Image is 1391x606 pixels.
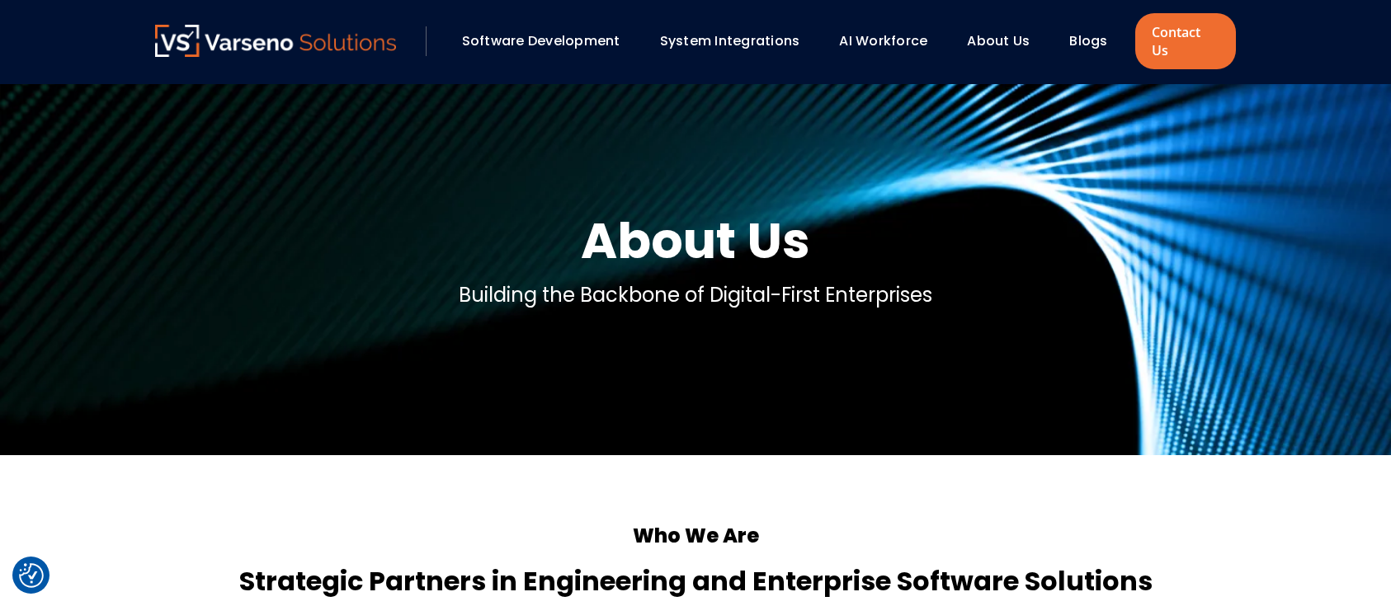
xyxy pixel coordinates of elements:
a: Software Development [462,31,620,50]
img: Revisit consent button [19,563,44,588]
a: About Us [967,31,1030,50]
a: AI Workforce [839,31,927,50]
h5: Who We Are [155,521,1236,551]
div: System Integrations [652,27,823,55]
h4: Strategic Partners in Engineering and Enterprise Software Solutions [155,561,1236,601]
button: Cookie Settings [19,563,44,588]
p: Building the Backbone of Digital-First Enterprises [459,280,932,310]
h1: About Us [581,208,810,274]
div: Software Development [454,27,644,55]
a: Varseno Solutions – Product Engineering & IT Services [155,25,396,58]
img: Varseno Solutions – Product Engineering & IT Services [155,25,396,57]
a: Contact Us [1135,13,1236,69]
div: AI Workforce [831,27,950,55]
div: About Us [959,27,1053,55]
a: Blogs [1069,31,1107,50]
div: Blogs [1061,27,1130,55]
a: System Integrations [660,31,800,50]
